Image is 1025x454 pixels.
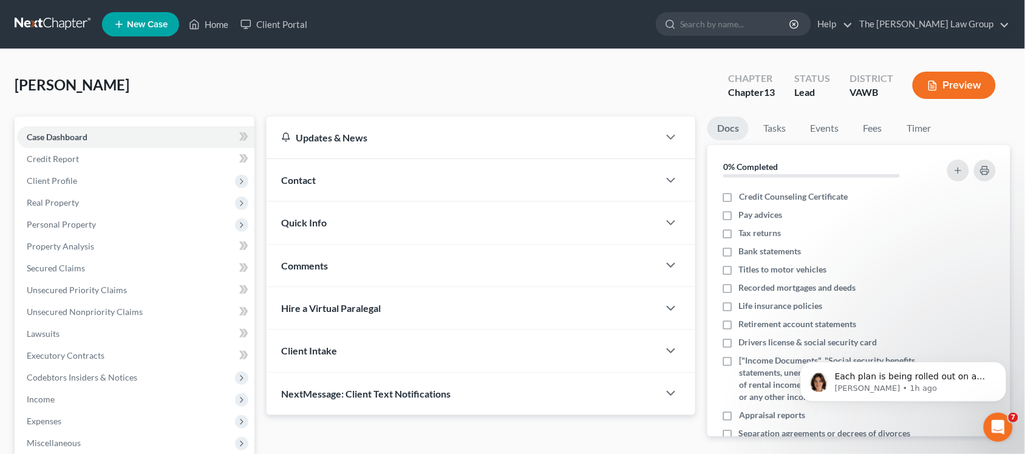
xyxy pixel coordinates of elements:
span: Tax returns [739,227,782,239]
div: Chapter [728,86,775,100]
a: The [PERSON_NAME] Law Group [854,13,1010,35]
a: Docs [707,117,749,140]
span: Drivers license & social security card [739,336,877,348]
span: Executory Contracts [27,350,104,361]
iframe: Intercom notifications message [782,336,1025,421]
a: Events [800,117,848,140]
div: VAWB [850,86,893,100]
span: 13 [764,86,775,98]
a: Help [812,13,853,35]
span: Lawsuits [27,328,60,339]
a: Client Portal [234,13,313,35]
span: ["Income Documents", "Social security benefits statements, unemployment statements, records of re... [739,354,924,403]
a: Fees [853,117,892,140]
span: Appraisal reports [739,409,805,421]
span: Client Intake [281,345,337,356]
a: Secured Claims [17,257,254,279]
div: Lead [794,86,830,100]
a: Timer [897,117,941,140]
span: Miscellaneous [27,438,81,448]
a: Unsecured Priority Claims [17,279,254,301]
span: Real Property [27,197,79,208]
div: Chapter [728,72,775,86]
span: [PERSON_NAME] [15,76,129,93]
span: Recorded mortgages and deeds [739,282,856,294]
span: Comments [281,260,328,271]
span: Personal Property [27,219,96,229]
span: Income [27,394,55,404]
span: Property Analysis [27,241,94,251]
span: NextMessage: Client Text Notifications [281,388,451,399]
span: Secured Claims [27,263,85,273]
span: Hire a Virtual Paralegal [281,302,381,314]
a: Credit Report [17,148,254,170]
span: 7 [1009,413,1018,422]
div: District [850,72,893,86]
a: Unsecured Nonpriority Claims [17,301,254,323]
span: Unsecured Nonpriority Claims [27,307,143,317]
span: Life insurance policies [739,300,823,312]
span: Quick Info [281,217,327,228]
span: Expenses [27,416,61,426]
a: Property Analysis [17,235,254,257]
span: Credit Report [27,154,79,164]
div: Updates & News [281,131,644,144]
span: New Case [127,20,168,29]
div: Status [794,72,830,86]
span: Contact [281,174,316,186]
a: Lawsuits [17,323,254,345]
span: Titles to motor vehicles [739,263,827,276]
span: Credit Counseling Certificate [739,191,848,203]
a: Case Dashboard [17,126,254,148]
span: Case Dashboard [27,132,87,142]
a: Tasks [754,117,795,140]
a: Executory Contracts [17,345,254,367]
input: Search by name... [680,13,791,35]
span: Bank statements [739,245,802,257]
span: Unsecured Priority Claims [27,285,127,295]
a: Home [183,13,234,35]
span: Codebtors Insiders & Notices [27,372,137,382]
span: Separation agreements or decrees of divorces [739,427,911,439]
span: Retirement account statements [739,318,857,330]
strong: 0% Completed [723,161,778,172]
iframe: Intercom live chat [984,413,1013,442]
span: Client Profile [27,175,77,186]
button: Preview [913,72,996,99]
span: Pay advices [739,209,783,221]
